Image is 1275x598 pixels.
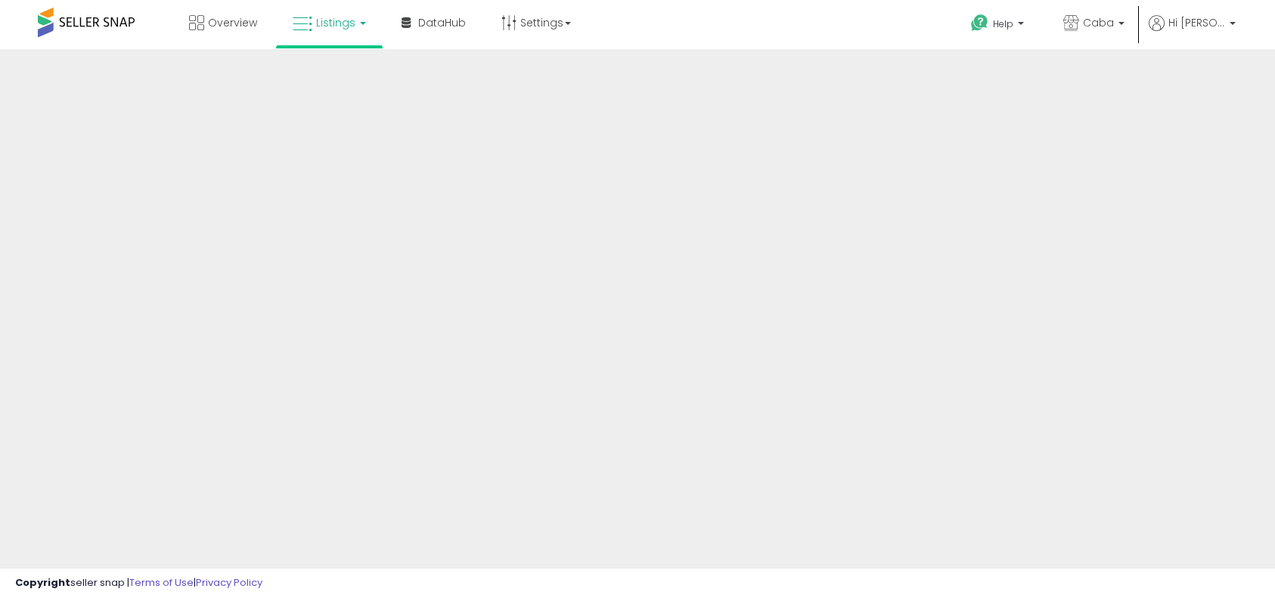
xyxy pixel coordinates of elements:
[196,575,262,590] a: Privacy Policy
[970,14,989,33] i: Get Help
[418,15,466,30] span: DataHub
[1149,15,1236,49] a: Hi [PERSON_NAME]
[208,15,257,30] span: Overview
[129,575,194,590] a: Terms of Use
[1083,15,1114,30] span: Caba
[1168,15,1225,30] span: Hi [PERSON_NAME]
[15,575,70,590] strong: Copyright
[316,15,355,30] span: Listings
[15,576,262,590] div: seller snap | |
[993,17,1013,30] span: Help
[959,2,1039,49] a: Help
